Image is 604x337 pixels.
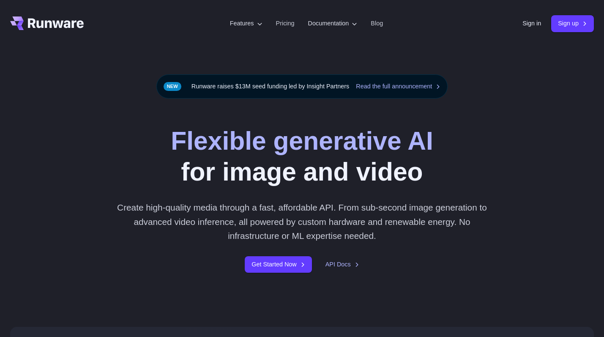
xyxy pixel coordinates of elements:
p: Create high-quality media through a fast, affordable API. From sub-second image generation to adv... [115,200,489,243]
label: Features [230,19,262,28]
a: Go to / [10,16,84,30]
h1: for image and video [171,126,433,187]
a: Sign up [551,15,594,32]
a: Read the full announcement [356,82,440,91]
a: API Docs [325,260,359,269]
a: Pricing [276,19,295,28]
div: Runware raises $13M seed funding led by Insight Partners [156,74,448,99]
a: Sign in [522,19,541,28]
a: Blog [371,19,383,28]
label: Documentation [308,19,358,28]
a: Get Started Now [245,256,312,273]
strong: Flexible generative AI [171,126,433,155]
